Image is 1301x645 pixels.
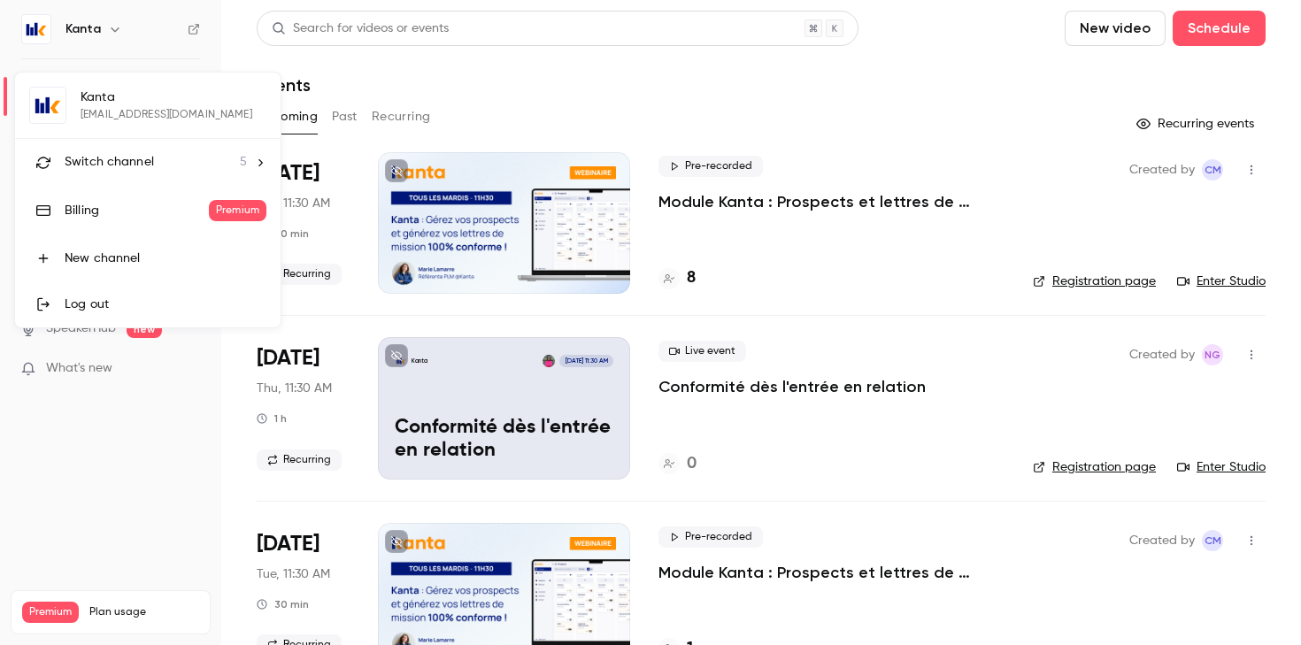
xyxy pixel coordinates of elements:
[65,202,209,219] div: Billing
[65,153,154,172] span: Switch channel
[65,296,266,313] div: Log out
[209,200,266,221] span: Premium
[65,250,266,267] div: New channel
[240,153,247,172] span: 5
